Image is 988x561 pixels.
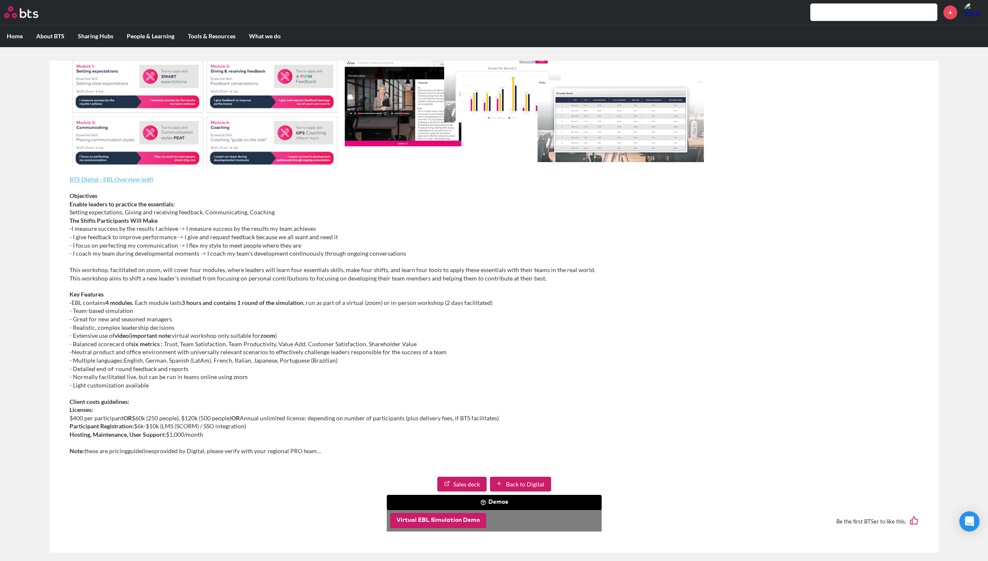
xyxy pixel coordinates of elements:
label: People & Learning [120,25,181,47]
strong: zoom [260,332,275,339]
strong: Hosting, Maintenance, User Support: [70,431,166,438]
strong: Key Features [70,291,104,298]
em: - [70,348,72,355]
a: BTS Digital - EBL Overview (pdf) [70,176,153,183]
em: Trust, Team Satisfaction, Team Productivity, Value Add, Customer Satisfaction, Shareholder Value [164,340,417,347]
strong: - [70,299,72,306]
button: Demos [387,495,602,510]
p: EBL contains . Each module lasts , run as part of a virtual (zoom) or in-person workshop (2 days ... [70,290,918,389]
strong: Objectives [70,192,97,199]
strong: The Shifts Participants Will Make [70,217,158,224]
strong: Note: [70,447,84,454]
strong: OR [123,414,132,422]
em: guidelines [128,447,154,454]
strong: six metrics : [131,340,163,347]
a: Go home [4,6,54,18]
button: Virtual EBL Simulation Demo [390,513,486,528]
p: $400 per participant $60k (250 people), $120k (500 people) Annual unlimited license: depending on... [70,398,918,439]
strong: Participant Registration: [70,422,134,430]
strong: 3 [182,299,185,306]
label: What we do [242,25,287,47]
a: Sales deck [437,477,487,492]
strong: - [70,225,72,232]
strong: Licenses: [70,406,93,413]
p: Setting expectations, Giving and receiving feedback, Communicating, Coaching I measure success by... [70,192,918,258]
strong: hours and contains 1 round of the simulation [186,299,303,306]
img: BTS Logo [4,6,38,18]
p: these are pricing provided by Digital, please verify with your regional PRO team… [70,447,918,455]
em: English, German, Spanish (LatAm), French, Italian, Japanese, Portuguese (Brazilian) [124,357,337,364]
strong: video [115,332,129,339]
p: This workshop, facilitated on zoom, will cover four modules, where leaders will learn four essent... [70,266,918,282]
label: Sharing Hubs [71,25,120,47]
label: About BTS [29,25,71,47]
a: Profile [964,2,984,22]
em: - Detailed end-of-round feedback and reports [70,365,188,372]
strong: Client costs guidelines: [70,398,129,405]
strong: Enable leaders to practice the essentials: [70,200,175,208]
a: Back to Digital [490,477,551,492]
div: Be the first BTSer to like this. [70,510,918,533]
strong: OR [231,414,240,422]
strong: 4 modules [105,299,132,306]
div: Open Intercom Messenger [959,511,980,532]
a: + [943,5,957,19]
label: Tools & Resources [181,25,242,47]
strong: important note: [131,332,172,339]
img: Pieter Kreyns [964,2,984,22]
